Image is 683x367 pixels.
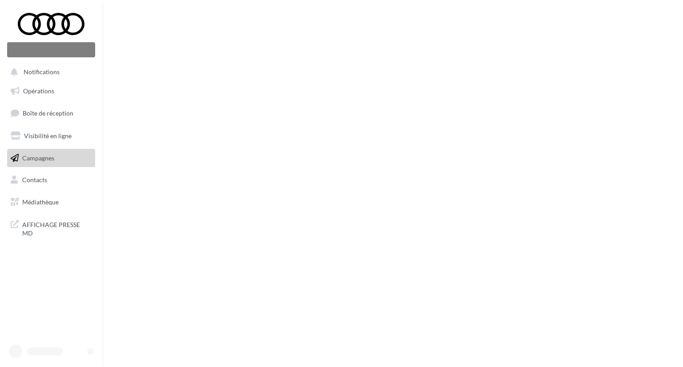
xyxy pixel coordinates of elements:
[24,132,72,140] span: Visibilité en ligne
[5,171,97,189] a: Contacts
[22,198,59,206] span: Médiathèque
[7,42,95,57] div: Nouvelle campagne
[5,215,97,241] a: AFFICHAGE PRESSE MD
[22,219,92,238] span: AFFICHAGE PRESSE MD
[5,82,97,100] a: Opérations
[23,109,73,117] span: Boîte de réception
[5,127,97,145] a: Visibilité en ligne
[5,104,97,123] a: Boîte de réception
[23,87,54,95] span: Opérations
[22,154,54,161] span: Campagnes
[24,68,60,76] span: Notifications
[5,149,97,168] a: Campagnes
[5,193,97,211] a: Médiathèque
[22,176,47,183] span: Contacts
